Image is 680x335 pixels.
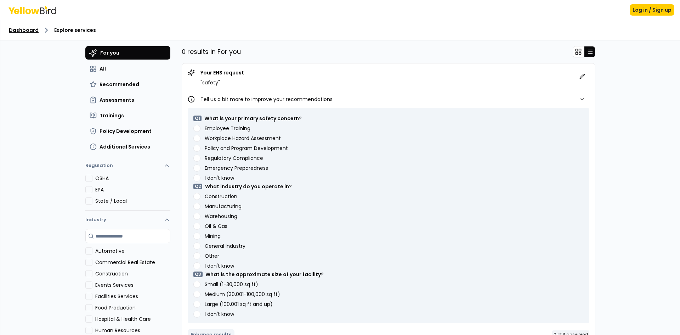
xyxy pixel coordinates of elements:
[205,175,234,180] label: I don't know
[85,211,170,229] button: Industry
[85,109,170,122] button: Trainings
[9,27,39,34] a: Dashboard
[205,214,237,219] label: Warehousing
[100,143,150,150] span: Additional Services
[193,272,203,277] p: Q 3
[205,146,288,151] label: Policy and Program Development
[85,175,170,210] div: Regulation
[205,156,263,161] label: Regulatory Compliance
[205,282,258,287] label: Small (1-30,000 sq ft)
[205,234,221,239] label: Mining
[205,292,280,297] label: Medium (30,001-100,000 sq ft)
[85,78,170,91] button: Recommended
[85,46,170,60] button: For you
[85,159,170,175] button: Regulation
[205,271,324,278] p: What is the approximate size of your facility?
[95,197,170,205] label: State / Local
[193,184,202,189] p: Q 2
[200,69,244,76] p: Your EHS request
[182,47,241,57] p: 0 results in For you
[205,136,281,141] label: Workplace Hazard Assessment
[100,81,139,88] span: Recommended
[204,115,302,122] p: What is your primary safety concern?
[205,312,234,317] label: I don't know
[205,263,234,268] label: I don't know
[95,316,170,323] label: Hospital & Health Care
[200,96,333,103] p: Tell us a bit more to improve your recommendations
[205,253,219,258] label: Other
[95,281,170,289] label: Events Services
[205,204,242,209] label: Manufacturing
[85,140,170,153] button: Additional Services
[95,247,170,255] label: Automotive
[95,304,170,311] label: Food Production
[100,112,124,119] span: Trainings
[205,194,237,199] label: Construction
[200,79,244,86] p: " safety "
[100,49,119,56] span: For you
[100,128,152,135] span: Policy Development
[85,62,170,75] button: All
[100,96,134,104] span: Assessments
[205,126,250,131] label: Employee Training
[205,244,245,249] label: General Industry
[630,4,674,16] button: Log in / Sign up
[205,224,227,229] label: Oil & Gas
[95,293,170,300] label: Facilities Services
[9,26,671,34] nav: breadcrumb
[100,65,106,72] span: All
[95,186,170,193] label: EPA
[85,125,170,138] button: Policy Development
[85,94,170,106] button: Assessments
[205,183,292,190] p: What industry do you operate in?
[205,166,268,171] label: Emergency Preparedness
[95,259,170,266] label: Commercial Real Estate
[95,175,170,182] label: OSHA
[95,327,170,334] label: Human Resources
[54,27,96,34] span: Explore services
[205,302,273,307] label: Large (100,001 sq ft and up)
[95,270,170,277] label: Construction
[193,116,202,121] p: Q 1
